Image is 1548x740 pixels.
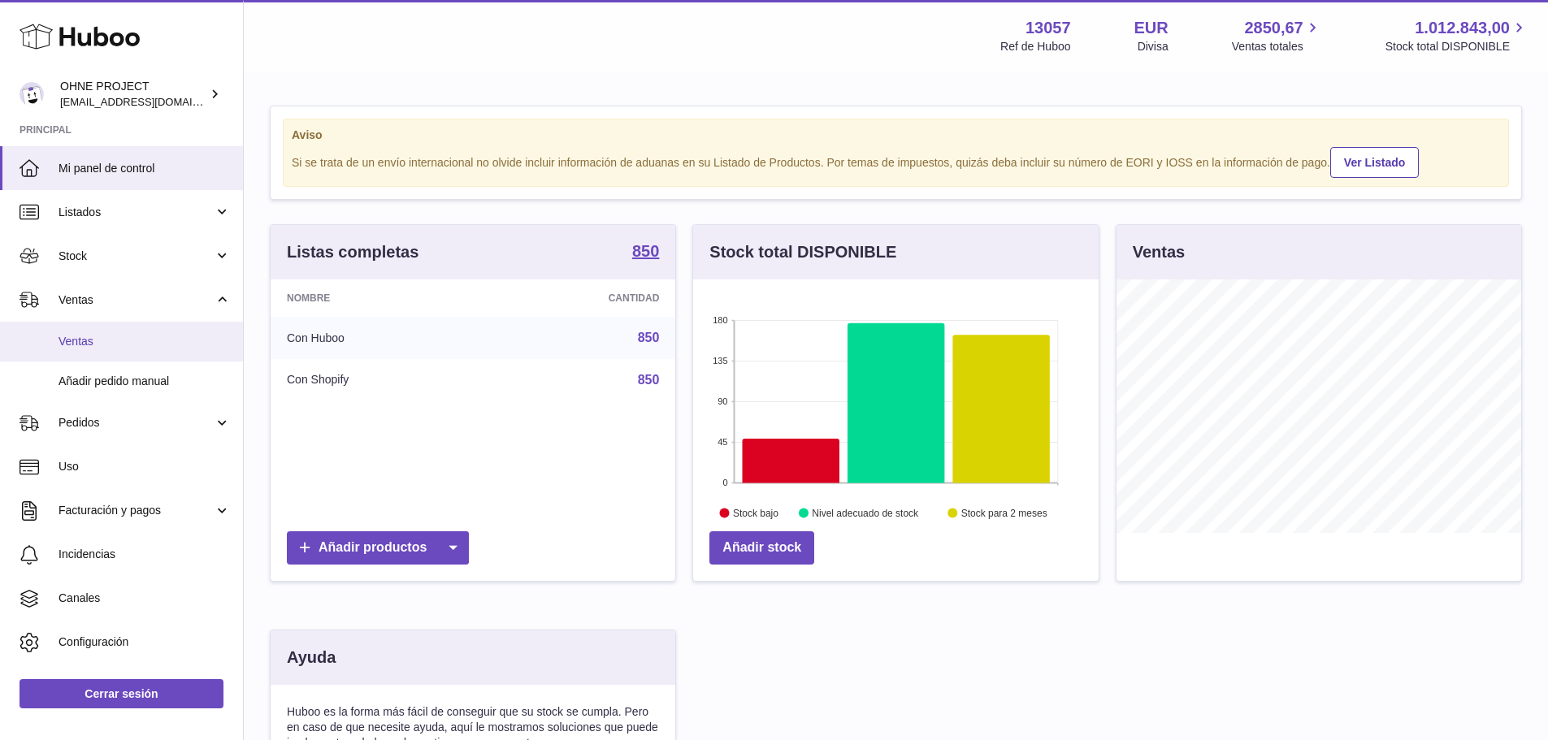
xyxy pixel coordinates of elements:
text: Stock para 2 meses [961,508,1047,519]
span: 2850,67 [1244,17,1303,39]
div: OHNE PROJECT [60,79,206,110]
img: internalAdmin-13057@internal.huboo.com [20,82,44,106]
span: 1.012.843,00 [1415,17,1510,39]
span: Stock [59,249,214,264]
h3: Ayuda [287,647,336,669]
a: 2850,67 Ventas totales [1232,17,1322,54]
span: Añadir pedido manual [59,374,231,389]
text: 45 [718,437,728,447]
text: 135 [713,356,727,366]
text: Nivel adecuado de stock [813,508,920,519]
strong: 13057 [1025,17,1071,39]
span: [EMAIL_ADDRESS][DOMAIN_NAME] [60,95,239,108]
span: Uso [59,459,231,474]
text: 0 [723,478,728,487]
div: Ref de Huboo [1000,39,1070,54]
span: Facturación y pagos [59,503,214,518]
span: Configuración [59,634,231,650]
text: 180 [713,315,727,325]
strong: EUR [1134,17,1169,39]
text: Stock bajo [733,508,778,519]
h3: Ventas [1133,241,1185,263]
a: 850 [638,373,660,387]
text: 90 [718,396,728,406]
a: Ver Listado [1330,147,1419,178]
span: Ventas [59,334,231,349]
span: Canales [59,591,231,606]
strong: Aviso [292,128,1500,143]
h3: Listas completas [287,241,418,263]
a: Añadir productos [287,531,469,565]
th: Nombre [271,279,486,317]
span: Ventas [59,292,214,308]
a: 850 [638,331,660,344]
td: Con Shopify [271,359,486,401]
div: Si se trata de un envío internacional no olvide incluir información de aduanas en su Listado de P... [292,145,1500,178]
a: 1.012.843,00 Stock total DISPONIBLE [1385,17,1528,54]
span: Ventas totales [1232,39,1322,54]
a: Añadir stock [709,531,814,565]
h3: Stock total DISPONIBLE [709,241,896,263]
span: Listados [59,205,214,220]
span: Pedidos [59,415,214,431]
span: Incidencias [59,547,231,562]
span: Mi panel de control [59,161,231,176]
span: Stock total DISPONIBLE [1385,39,1528,54]
a: 850 [632,243,659,262]
td: Con Huboo [271,317,486,359]
strong: 850 [632,243,659,259]
a: Cerrar sesión [20,679,223,708]
th: Cantidad [486,279,676,317]
div: Divisa [1138,39,1169,54]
